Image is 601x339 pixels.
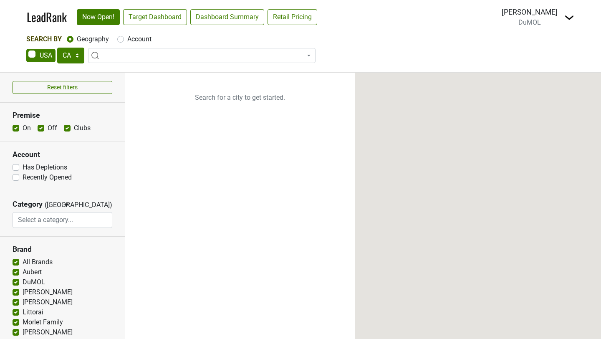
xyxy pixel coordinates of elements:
[77,34,109,44] label: Geography
[23,317,63,327] label: Morlet Family
[23,277,45,287] label: DuMOL
[502,7,558,18] div: [PERSON_NAME]
[23,327,73,337] label: [PERSON_NAME]
[23,287,73,297] label: [PERSON_NAME]
[13,111,112,120] h3: Premise
[125,73,355,123] p: Search for a city to get started.
[518,18,541,26] span: DuMOL
[564,13,574,23] img: Dropdown Menu
[77,9,120,25] a: Now Open!
[23,257,53,267] label: All Brands
[123,9,187,25] a: Target Dashboard
[23,172,72,182] label: Recently Opened
[74,123,91,133] label: Clubs
[63,201,70,209] span: ▼
[13,200,43,209] h3: Category
[13,245,112,254] h3: Brand
[48,123,57,133] label: Off
[127,34,152,44] label: Account
[13,150,112,159] h3: Account
[26,35,62,43] span: Search By
[23,307,43,317] label: Littorai
[45,200,61,212] span: ([GEOGRAPHIC_DATA])
[23,123,31,133] label: On
[190,9,264,25] a: Dashboard Summary
[23,267,42,277] label: Aubert
[13,81,112,94] button: Reset filters
[23,297,73,307] label: [PERSON_NAME]
[23,162,67,172] label: Has Depletions
[27,8,67,26] a: LeadRank
[13,212,112,228] input: Select a category...
[268,9,317,25] a: Retail Pricing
